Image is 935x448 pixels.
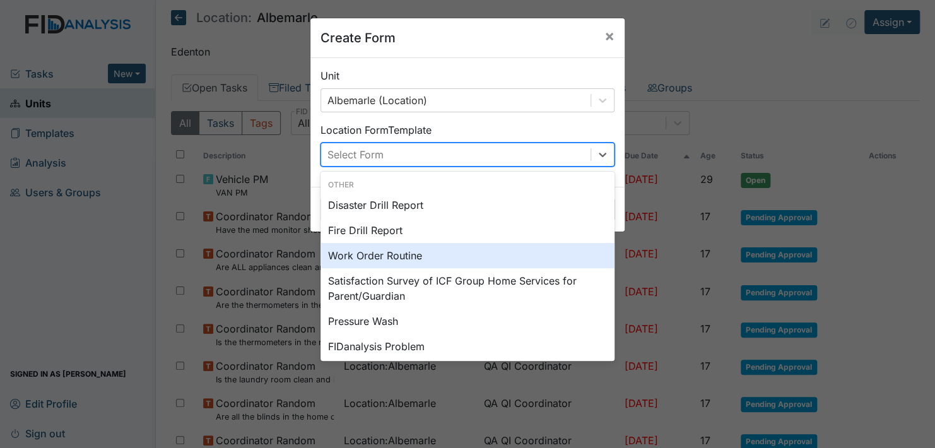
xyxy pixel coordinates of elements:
button: Close [594,18,625,54]
div: Pressure Wash [320,309,615,334]
div: Work Order Routine [320,243,615,268]
label: Unit [320,68,339,83]
div: Albemarle (Location) [327,93,427,108]
span: × [604,27,615,45]
div: HVAC PM [320,359,615,384]
h5: Create Form [320,28,396,47]
div: Fire Drill Report [320,218,615,243]
div: Satisfaction Survey of ICF Group Home Services for Parent/Guardian [320,268,615,309]
div: Other [320,179,615,191]
div: Select Form [327,147,384,162]
label: Location Form Template [320,122,432,138]
div: FIDanalysis Problem [320,334,615,359]
div: Disaster Drill Report [320,192,615,218]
